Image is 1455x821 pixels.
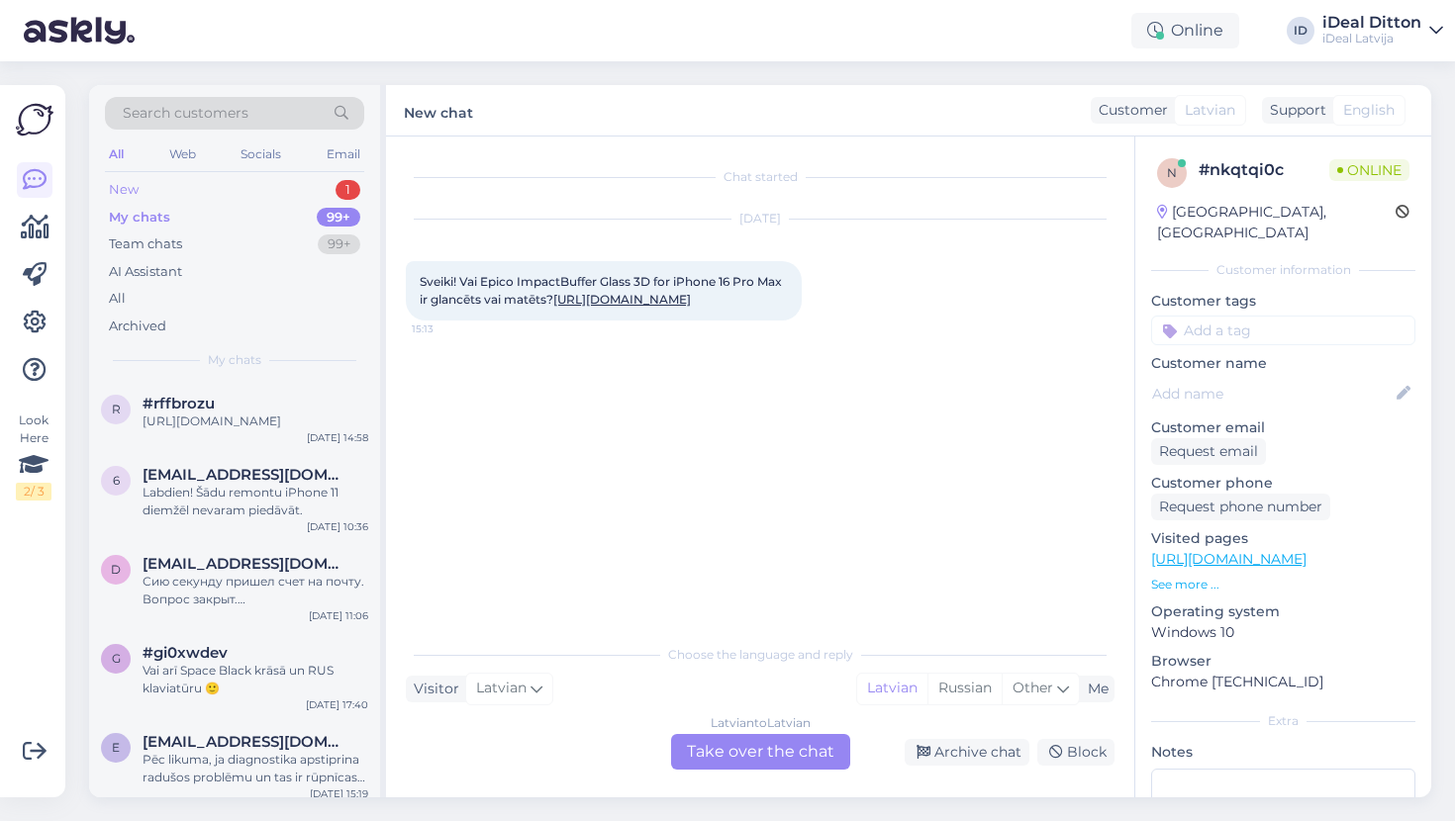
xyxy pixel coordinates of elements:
div: Chat started [406,168,1115,186]
p: Chrome [TECHNICAL_ID] [1151,672,1415,692]
div: Pēc likuma, ja diagnostika apstiprina radušos problēmu un tas ir rūpnīcas brāķis, tad austiņas va... [143,751,368,786]
input: Add a tag [1151,316,1415,345]
div: Russian [927,674,1002,703]
label: New chat [404,97,473,124]
div: Take over the chat [671,734,850,770]
span: 6bebrisa.alise@gmail.com [143,466,348,484]
div: Request email [1151,438,1266,465]
div: iDeal Latvija [1322,31,1421,46]
div: [GEOGRAPHIC_DATA], [GEOGRAPHIC_DATA] [1157,202,1396,243]
span: d [111,562,121,577]
div: 2 / 3 [16,483,51,501]
div: 99+ [318,234,360,254]
div: AI Assistant [109,262,182,282]
span: Sveiki! Vai Epico ImpactBuffer Glass 3D for iPhone 16 Pro Max ir glancēts vai matēts? [420,274,785,307]
div: Extra [1151,712,1415,730]
div: Web [165,141,200,167]
div: Look Here [16,411,51,501]
p: Customer phone [1151,473,1415,494]
p: See more ... [1151,576,1415,593]
p: Customer tags [1151,291,1415,312]
p: Notes [1151,742,1415,763]
span: dolinmark.official@gmail.com [143,555,348,573]
div: Latvian [857,674,927,703]
p: Operating system [1151,601,1415,622]
span: #rffbrozu [143,395,215,412]
span: Other [1013,679,1053,696]
div: [DATE] 14:58 [307,430,368,445]
div: My chats [109,208,170,228]
div: iDeal Ditton [1322,15,1421,31]
div: Email [323,141,364,167]
span: Search customers [123,103,248,124]
div: Archived [109,317,166,336]
input: Add name [1152,383,1393,405]
div: All [105,141,128,167]
span: n [1167,165,1177,180]
span: 15:13 [412,321,486,336]
div: [DATE] 10:36 [307,519,368,534]
div: Online [1131,13,1239,48]
div: [DATE] 15:19 [310,786,368,801]
img: Askly Logo [16,101,53,138]
div: Сию секунду пришел счет на почту. Вопрос закрыт. [GEOGRAPHIC_DATA] [143,573,368,608]
div: Me [1080,679,1109,699]
span: #gi0xwdev [143,644,228,662]
div: Visitor [406,679,459,699]
div: Team chats [109,234,182,254]
span: g [112,651,121,666]
span: elinaozolina123@inbox.lv [143,733,348,751]
div: [DATE] 11:06 [309,608,368,623]
div: Archive chat [905,739,1029,766]
div: Request phone number [1151,494,1330,520]
div: Socials [237,141,285,167]
div: [DATE] [406,210,1115,228]
span: Latvian [1185,100,1235,121]
div: [DATE] 17:40 [306,697,368,712]
span: Online [1329,159,1409,181]
div: 1 [336,180,360,200]
div: Labdien! Šādu remontu iPhone 11 diemžēl nevaram piedāvāt. [143,484,368,519]
div: Support [1262,100,1326,121]
div: Customer [1091,100,1168,121]
div: Choose the language and reply [406,646,1115,664]
div: [URL][DOMAIN_NAME] [143,412,368,430]
div: New [109,180,139,200]
div: 99+ [317,208,360,228]
div: Latvian to Latvian [711,714,811,732]
span: My chats [208,351,261,369]
span: 6 [113,473,120,488]
div: # nkqtqi0c [1199,158,1329,182]
span: r [112,402,121,416]
span: Latvian [476,678,527,699]
a: [URL][DOMAIN_NAME] [553,292,691,307]
span: e [112,740,120,755]
div: Customer information [1151,261,1415,279]
p: Visited pages [1151,528,1415,549]
a: [URL][DOMAIN_NAME] [1151,550,1307,568]
div: Vai arī Space Black krāsā un RUS klaviatūru 🙂 [143,662,368,697]
div: All [109,289,126,309]
div: Block [1037,739,1115,766]
span: English [1343,100,1395,121]
p: Customer email [1151,417,1415,438]
a: iDeal DittoniDeal Latvija [1322,15,1443,46]
p: Windows 10 [1151,622,1415,643]
p: Customer name [1151,353,1415,374]
div: ID [1287,17,1314,45]
p: Browser [1151,651,1415,672]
